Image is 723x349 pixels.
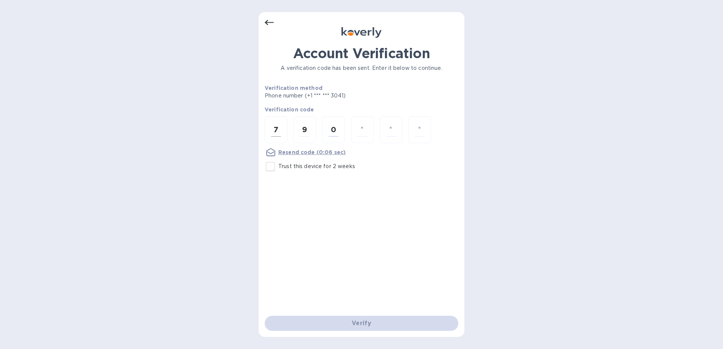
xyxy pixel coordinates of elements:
[278,149,346,155] u: Resend code (0:06 sec)
[265,45,458,61] h1: Account Verification
[278,162,355,170] p: Trust this device for 2 weeks
[265,106,458,113] p: Verification code
[265,85,323,91] b: Verification method
[265,64,458,72] p: A verification code has been sent. Enter it below to continue.
[265,92,403,100] p: Phone number (+1 *** *** 3041)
